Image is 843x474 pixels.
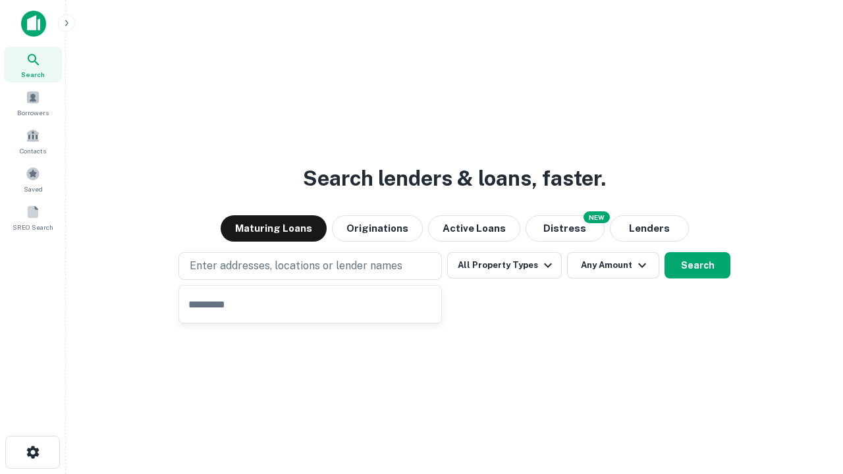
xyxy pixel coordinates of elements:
span: Search [21,69,45,80]
img: capitalize-icon.png [21,11,46,37]
p: Enter addresses, locations or lender names [190,258,402,274]
button: Search [665,252,730,278]
button: Lenders [610,215,689,242]
a: Search [4,47,62,82]
button: Active Loans [428,215,520,242]
span: Contacts [20,145,46,156]
iframe: Chat Widget [777,369,843,432]
span: Saved [24,184,43,194]
button: Maturing Loans [221,215,327,242]
a: SREO Search [4,199,62,235]
h3: Search lenders & loans, faster. [303,163,606,194]
button: Any Amount [567,252,659,278]
button: Enter addresses, locations or lender names [178,252,442,280]
button: Search distressed loans with lien and other non-mortgage details. [526,215,605,242]
a: Contacts [4,123,62,159]
button: All Property Types [447,252,562,278]
a: Saved [4,161,62,197]
a: Borrowers [4,85,62,120]
span: Borrowers [17,107,49,118]
span: SREO Search [13,222,53,232]
div: NEW [584,211,610,223]
button: Originations [332,215,423,242]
